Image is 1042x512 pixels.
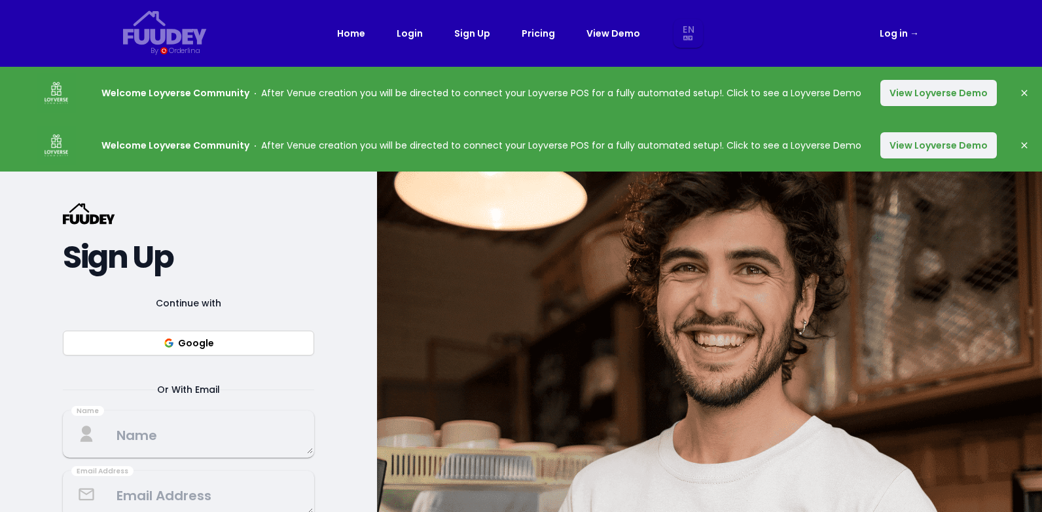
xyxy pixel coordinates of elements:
div: Email Address [71,466,134,477]
a: Pricing [522,26,555,41]
button: View Loyverse Demo [880,80,997,106]
strong: Welcome Loyverse Community [101,86,249,100]
p: After Venue creation you will be directed to connect your Loyverse POS for a fully automated setu... [101,137,861,153]
a: Home [337,26,365,41]
a: Log in [880,26,919,41]
span: Or With Email [141,382,236,397]
a: Sign Up [454,26,490,41]
button: Google [63,331,314,356]
a: Login [397,26,423,41]
div: By [151,45,158,56]
p: After Venue creation you will be directed to connect your Loyverse POS for a fully automated setu... [101,85,861,101]
span: Continue with [140,295,237,311]
button: View Loyverse Demo [880,132,997,158]
h2: Sign Up [63,246,314,269]
svg: {/* Added fill="currentColor" here */} {/* This rectangle defines the background. Its explicit fi... [63,203,115,225]
strong: Welcome Loyverse Community [101,139,249,152]
div: Name [71,406,104,416]
span: → [910,27,919,40]
svg: {/* Added fill="currentColor" here */} {/* This rectangle defines the background. Its explicit fi... [123,10,207,45]
div: Orderlina [169,45,200,56]
a: View Demo [586,26,640,41]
